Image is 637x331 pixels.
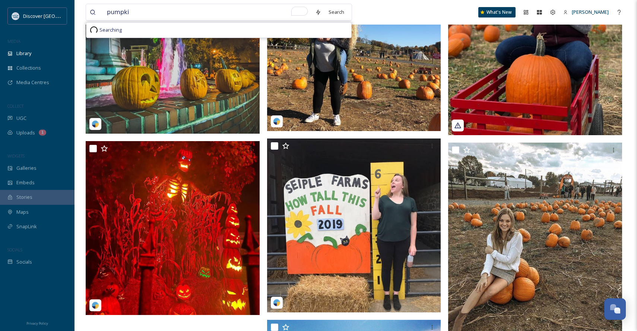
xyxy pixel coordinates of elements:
[572,9,609,15] span: [PERSON_NAME]
[16,64,41,71] span: Collections
[7,247,22,252] span: SOCIALS
[16,194,32,201] span: Stories
[92,120,99,128] img: snapsea-logo.png
[26,321,48,326] span: Privacy Policy
[39,130,46,136] div: 1
[103,4,311,20] input: To enrich screen reader interactions, please activate Accessibility in Grammarly extension settings
[86,141,260,315] img: lvcleanup_04012025_17913254579635280.jpg
[16,179,35,186] span: Embeds
[16,50,31,57] span: Library
[478,7,516,17] a: What's New
[16,129,35,136] span: Uploads
[12,12,19,20] img: DLV-Blue-Stacked%20%281%29.png
[16,115,26,122] span: UGC
[16,223,37,230] span: SnapLink
[7,38,20,44] span: MEDIA
[23,12,91,19] span: Discover [GEOGRAPHIC_DATA]
[7,153,25,159] span: WIDGETS
[16,79,49,86] span: Media Centres
[16,258,32,265] span: Socials
[267,139,441,312] img: amhappaney_04012025_2143257589982725554.jpg
[273,299,281,306] img: snapsea-logo.png
[560,5,612,19] a: [PERSON_NAME]
[99,26,122,34] span: Searching
[92,302,99,309] img: snapsea-logo.png
[16,165,37,172] span: Galleries
[604,298,626,320] button: Open Chat
[273,118,281,125] img: snapsea-logo.png
[16,209,29,216] span: Maps
[325,5,348,19] div: Search
[86,3,260,134] img: andrea__quinn_04012025_17870359369477155.jpg
[7,103,23,109] span: COLLECT
[26,318,48,327] a: Privacy Policy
